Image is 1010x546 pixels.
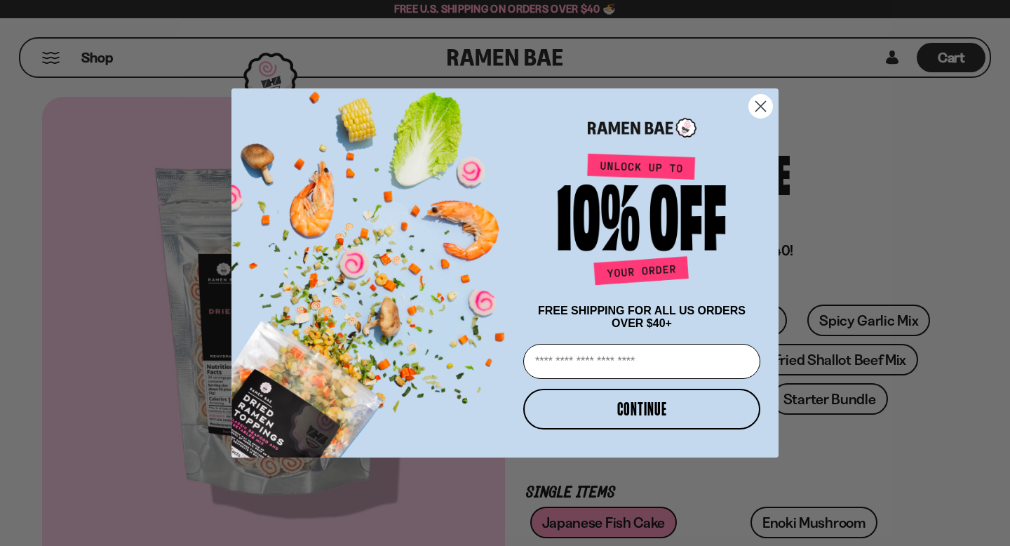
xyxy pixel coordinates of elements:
[231,76,518,458] img: ce7035ce-2e49-461c-ae4b-8ade7372f32c.png
[538,305,746,329] span: FREE SHIPPING FOR ALL US ORDERS OVER $40+
[588,116,696,140] img: Ramen Bae Logo
[523,389,760,430] button: CONTINUE
[554,153,729,291] img: Unlock up to 10% off
[748,94,773,119] button: Close dialog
